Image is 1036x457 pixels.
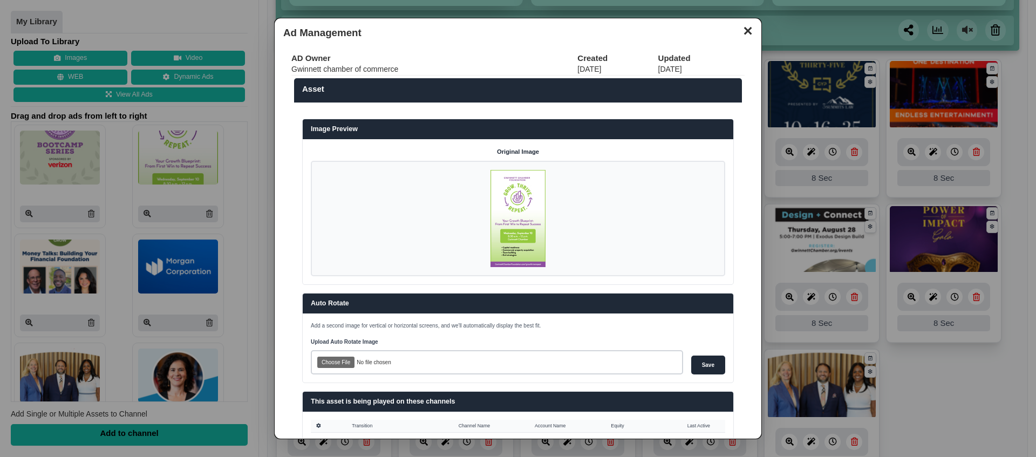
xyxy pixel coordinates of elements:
[346,420,453,432] th: Transition
[311,125,725,134] h3: Image Preview
[311,397,725,407] h3: This asset is being played on these channels
[577,53,658,64] th: Created
[291,64,577,75] td: Gwinnett chamber of commerce
[577,64,658,75] td: [DATE]
[529,420,605,432] th: Account Name
[737,22,758,38] button: ✕
[302,84,734,94] label: Asset
[658,53,745,64] th: Updated
[291,53,577,64] th: AD Owner
[311,338,683,346] label: Upload Auto Rotate Image
[311,322,725,330] p: Add a second image for vertical or horizontal screens, and we'll automatically display the best fit.
[658,64,745,75] td: [DATE]
[453,420,529,432] th: Channel Name
[691,356,725,374] input: Save
[311,147,725,157] h4: Original Image
[605,420,681,432] th: Equity
[490,170,546,267] img: P250x250 image processing20250818 804745 1tjzl0h
[682,420,725,432] th: Last Active
[311,299,725,309] h3: Auto Rotate
[283,27,753,39] h3: Ad Management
